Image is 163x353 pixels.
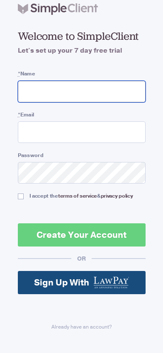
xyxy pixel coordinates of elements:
[58,193,97,199] a: terms of service
[18,223,146,247] button: Create Your Account
[18,193,24,199] input: I accept theterms of service&privacy policy
[18,29,146,43] h2: Welcome to SimpleClient
[18,111,20,118] abbr: required
[101,193,133,199] a: privacy policy
[18,323,146,331] a: Already have an account?
[29,192,133,200] div: I accept the &
[18,271,146,294] a: Sign Up With
[18,111,146,118] label: Email
[18,152,146,159] label: Password
[18,70,20,77] abbr: required
[18,70,146,77] label: Name
[18,46,146,56] h4: Let's set up your 7 day free trial
[71,255,92,263] div: OR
